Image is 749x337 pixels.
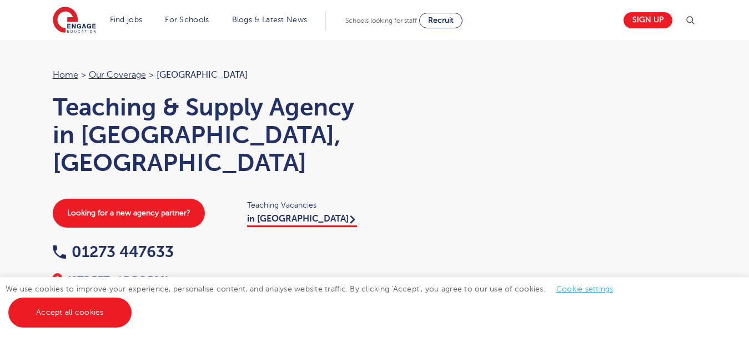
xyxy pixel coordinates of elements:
span: Teaching Vacancies [247,199,364,212]
a: Looking for a new agency partner? [53,199,205,228]
a: Accept all cookies [8,298,132,328]
span: Recruit [428,16,454,24]
nav: breadcrumb [53,68,364,82]
span: We use cookies to improve your experience, personalise content, and analyse website traffic. By c... [6,285,625,316]
span: > [81,70,86,80]
a: Blogs & Latest News [232,16,308,24]
a: Find jobs [110,16,143,24]
a: 01273 447633 [53,243,174,260]
a: Our coverage [89,70,146,80]
a: in [GEOGRAPHIC_DATA] [247,214,357,227]
a: For Schools [165,16,209,24]
a: Cookie settings [556,285,614,293]
a: Recruit [419,13,463,28]
a: Home [53,70,78,80]
a: Sign up [624,12,672,28]
img: Engage Education [53,7,96,34]
span: Schools looking for staff [345,17,417,24]
h1: Teaching & Supply Agency in [GEOGRAPHIC_DATA], [GEOGRAPHIC_DATA] [53,93,364,177]
span: [GEOGRAPHIC_DATA] [157,70,248,80]
div: [STREET_ADDRESS] [53,273,364,289]
span: > [149,70,154,80]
